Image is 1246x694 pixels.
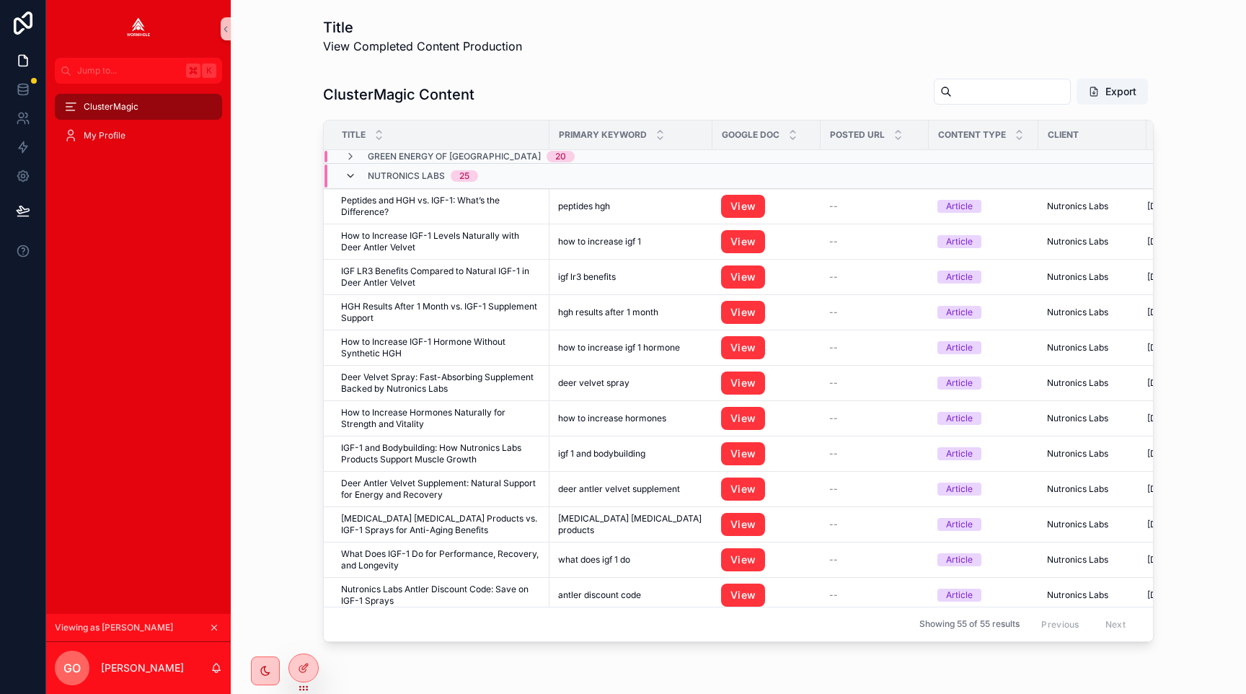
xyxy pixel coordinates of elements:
span: Nutronics Labs [1047,413,1108,424]
span: K [203,65,215,76]
span: -- [829,307,838,318]
div: 25 [459,170,469,182]
div: Article [946,553,973,566]
a: ClusterMagic [55,94,222,120]
span: Nutronics Labs [1047,342,1108,353]
a: View [721,513,765,536]
span: Nutronics Labs Antler Discount Code: Save on IGF-1 Sprays [341,584,541,607]
div: Article [946,589,973,602]
button: Export [1077,79,1148,105]
span: how to increase igf 1 [558,236,641,247]
span: Nutronics Labs [368,170,445,182]
span: Green Energy of [GEOGRAPHIC_DATA] [368,151,541,162]
span: Nutronics Labs [1047,271,1108,283]
span: [DATE] [1147,271,1175,283]
span: View Completed Content Production [323,38,522,55]
a: View [721,548,765,571]
span: [DATE] [1147,307,1175,318]
span: Deer Velvet Spray: Fast-Absorbing Supplement Backed by Nutronics Labs [341,372,541,395]
span: -- [829,554,838,566]
span: Jump to... [77,65,180,76]
span: how to increase hormones [558,413,666,424]
a: View [721,230,765,253]
h1: ClusterMagic Content [323,84,474,105]
span: How to Increase IGF-1 Levels Naturally with Deer Antler Velvet [341,230,541,253]
span: GO [63,659,81,677]
span: [DATE] [1147,201,1175,212]
span: -- [829,236,838,247]
span: Nutronics Labs [1047,307,1108,318]
span: Nutronics Labs [1047,589,1108,601]
div: Article [946,235,973,248]
span: Primary Keyword [559,129,647,141]
span: igf 1 and bodybuilding [558,448,645,460]
a: View [721,195,765,218]
span: [DATE] [1147,519,1175,530]
span: -- [829,589,838,601]
div: Article [946,271,973,284]
span: igf lr3 benefits [558,271,616,283]
span: My Profile [84,130,125,141]
div: Article [946,200,973,213]
span: peptides hgh [558,201,610,212]
span: Posted URL [830,129,885,141]
a: View [721,336,765,359]
span: deer antler velvet supplement [558,483,680,495]
span: Content Type [938,129,1006,141]
span: IGF LR3 Benefits Compared to Natural IGF-1 in Deer Antler Velvet [341,265,541,289]
span: [DATE] [1147,483,1175,495]
span: antler discount code [558,589,641,601]
div: Article [946,306,973,319]
span: What Does IGF-1 Do for Performance, Recovery, and Longevity [341,548,541,571]
span: Nutronics Labs [1047,519,1108,530]
span: How to Increase Hormones Naturally for Strength and Vitality [341,407,541,430]
span: [DATE] [1147,589,1175,601]
span: [DATE] [1147,377,1175,389]
span: Nutronics Labs [1047,201,1108,212]
p: [PERSON_NAME] [101,661,184,675]
span: Nutronics Labs [1047,236,1108,247]
span: [DATE] [1147,413,1175,424]
span: -- [829,519,838,530]
span: [DATE] [1147,448,1175,460]
span: Nutronics Labs [1047,554,1108,566]
span: -- [829,377,838,389]
a: View [721,584,765,607]
span: -- [829,201,838,212]
span: [DATE] [1147,342,1175,353]
span: -- [829,271,838,283]
div: 20 [555,151,566,162]
div: Article [946,412,973,425]
span: Google Doc [722,129,779,141]
button: Jump to...K [55,58,222,84]
span: [DATE] [1147,236,1175,247]
span: IGF-1 and Bodybuilding: How Nutronics Labs Products Support Muscle Growth [341,442,541,465]
span: Viewing as [PERSON_NAME] [55,622,173,633]
a: View [721,442,765,465]
span: Showing 55 of 55 results [919,618,1020,630]
span: -- [829,413,838,424]
div: Article [946,483,973,496]
span: hgh results after 1 month [558,307,658,318]
span: Client [1048,129,1079,141]
span: what does igf 1 do [558,554,630,566]
span: [MEDICAL_DATA] [MEDICAL_DATA] products [558,513,704,536]
h1: Title [323,17,522,38]
span: HGH Results After 1 Month vs. IGF-1 Supplement Support [341,301,541,324]
span: Title [342,129,366,141]
span: -- [829,342,838,353]
span: -- [829,483,838,495]
a: View [721,265,765,289]
div: Article [946,341,973,354]
span: Deer Antler Velvet Supplement: Natural Support for Energy and Recovery [341,478,541,501]
span: ClusterMagic [84,101,138,113]
span: Nutronics Labs [1047,483,1108,495]
img: App logo [127,17,150,40]
span: How to Increase IGF-1 Hormone Without Synthetic HGH [341,336,541,359]
span: deer velvet spray [558,377,629,389]
a: My Profile [55,123,222,149]
span: [DATE] [1147,554,1175,566]
a: View [721,301,765,324]
a: View [721,372,765,395]
span: Nutronics Labs [1047,377,1108,389]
